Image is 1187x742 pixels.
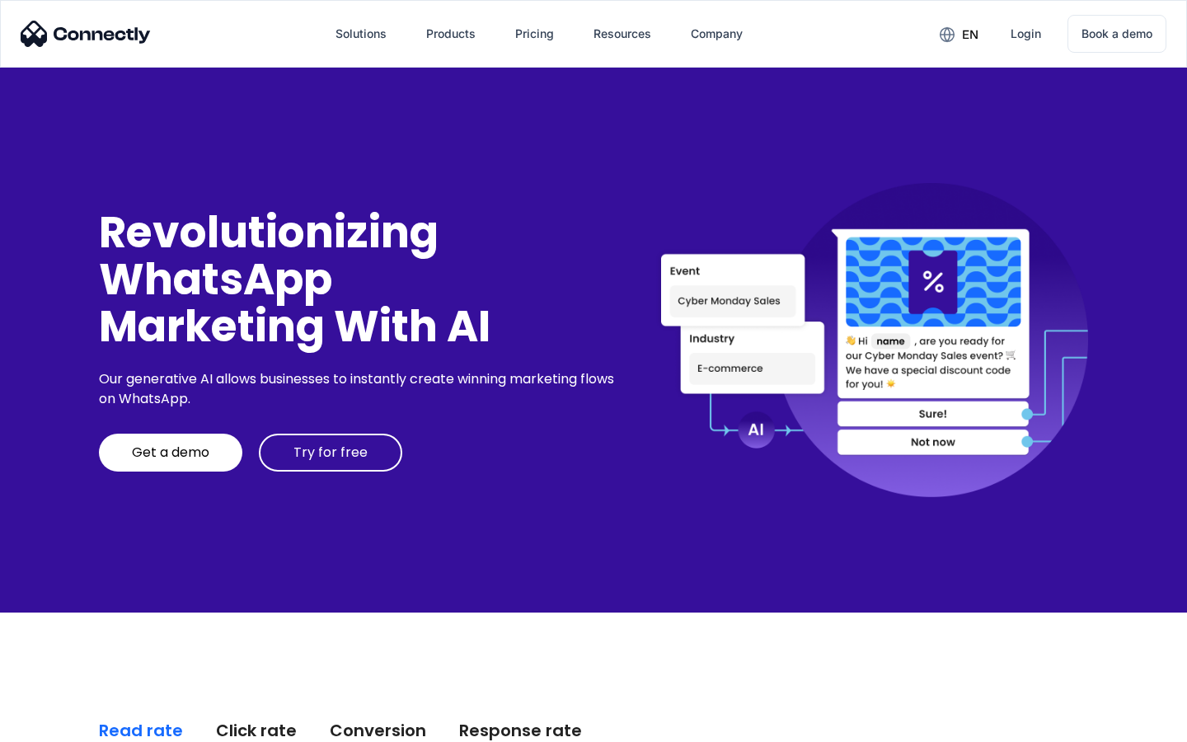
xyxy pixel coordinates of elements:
div: Click rate [216,719,297,742]
div: Conversion [330,719,426,742]
div: Try for free [293,444,368,461]
div: en [962,23,978,46]
div: Products [426,22,476,45]
div: Solutions [335,22,387,45]
div: Pricing [515,22,554,45]
img: Connectly Logo [21,21,151,47]
div: Response rate [459,719,582,742]
div: Company [691,22,743,45]
div: Read rate [99,719,183,742]
a: Get a demo [99,434,242,472]
div: Resources [593,22,651,45]
div: Login [1011,22,1041,45]
a: Pricing [502,14,567,54]
div: Our generative AI allows businesses to instantly create winning marketing flows on WhatsApp. [99,369,620,409]
div: Get a demo [132,444,209,461]
a: Book a demo [1067,15,1166,53]
a: Try for free [259,434,402,472]
div: Revolutionizing WhatsApp Marketing With AI [99,209,620,350]
a: Login [997,14,1054,54]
